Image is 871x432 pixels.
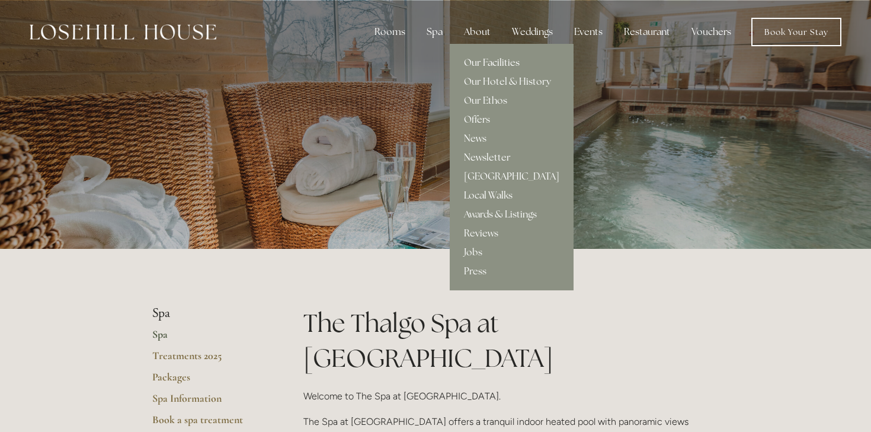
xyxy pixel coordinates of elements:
div: Rooms [365,20,415,44]
a: News [450,129,574,148]
a: Our Hotel & History [450,72,574,91]
a: Spa Information [152,392,265,413]
a: Treatments 2025 [152,349,265,370]
a: Packages [152,370,265,392]
a: Spa [152,328,265,349]
a: Our Ethos [450,91,574,110]
li: Spa [152,306,265,321]
a: Awards & Listings [450,205,574,224]
a: Book Your Stay [751,18,841,46]
a: Local Walks [450,186,574,205]
h1: The Thalgo Spa at [GEOGRAPHIC_DATA] [303,306,719,376]
div: About [454,20,500,44]
div: Weddings [502,20,562,44]
div: Spa [417,20,452,44]
a: Reviews [450,224,574,243]
img: Losehill House [30,24,216,40]
a: Vouchers [682,20,741,44]
div: Restaurant [614,20,680,44]
a: Jobs [450,243,574,262]
p: Welcome to The Spa at [GEOGRAPHIC_DATA]. [303,388,719,404]
div: Events [565,20,612,44]
a: [GEOGRAPHIC_DATA] [450,167,574,186]
a: Our Facilities [450,53,574,72]
a: Newsletter [450,148,574,167]
a: Offers [450,110,574,129]
a: Press [450,262,574,281]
